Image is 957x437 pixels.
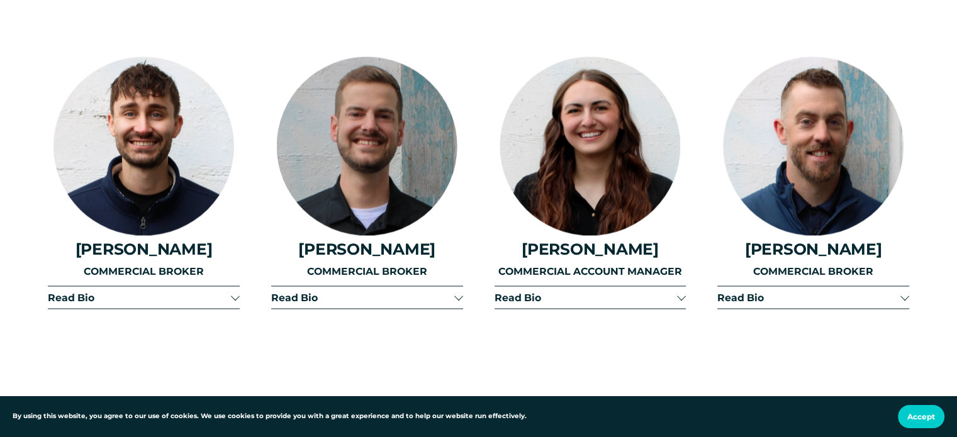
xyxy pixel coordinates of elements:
span: Read Bio [48,291,231,303]
p: COMMERCIAL BROKER [717,263,909,279]
button: Read Bio [495,286,686,308]
p: By using this website, you agree to our use of cookies. We use cookies to provide you with a grea... [13,411,527,422]
span: Read Bio [717,291,900,303]
h4: [PERSON_NAME] [717,240,909,258]
p: COMMERCIAL ACCOUNT MANAGER [495,263,686,279]
span: Accept [907,412,935,421]
h4: [PERSON_NAME] [495,240,686,258]
p: COMMERCIAL BROKER [48,263,240,279]
h4: [PERSON_NAME] [48,240,240,258]
button: Read Bio [271,286,463,308]
h4: [PERSON_NAME] [271,240,463,258]
p: COMMERCIAL BROKER [271,263,463,279]
span: Read Bio [495,291,678,303]
span: Read Bio [271,291,454,303]
button: Read Bio [48,286,240,308]
button: Read Bio [717,286,909,308]
button: Accept [898,405,944,428]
